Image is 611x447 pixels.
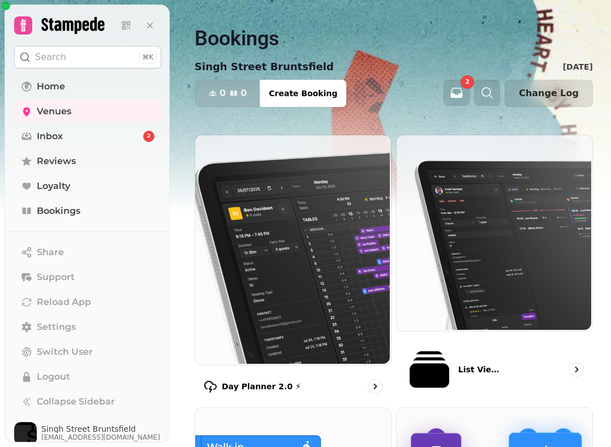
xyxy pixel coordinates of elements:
p: Singh Street Bruntsfield [195,59,334,75]
span: 0 [240,89,247,98]
img: List View 2.0 ⚡ (New) [395,134,591,330]
button: Search⌘K [14,46,161,68]
span: 0 [220,89,226,98]
button: 00 [195,80,260,107]
span: Collapse Sidebar [37,395,115,409]
button: Switch User [14,341,161,363]
a: Inbox2 [14,125,161,148]
button: Support [14,266,161,289]
span: Reviews [37,154,76,168]
a: List View 2.0 ⚡ (New)List View 2.0 ⚡ (New) [396,135,593,403]
button: Collapse Sidebar [14,390,161,413]
span: Change Log [519,89,579,98]
span: [EMAIL_ADDRESS][DOMAIN_NAME] [41,433,160,442]
a: Reviews [14,150,161,173]
span: Switch User [37,345,93,359]
a: Settings [14,316,161,338]
span: Singh Street Bruntsfield [41,425,160,433]
button: Create Booking [260,80,346,107]
span: Loyalty [37,179,70,193]
a: Home [14,75,161,98]
button: User avatarSingh Street Bruntsfield[EMAIL_ADDRESS][DOMAIN_NAME] [14,422,161,445]
span: 2 [466,79,470,85]
span: Bookings [37,204,80,218]
p: Search [35,50,66,64]
span: Inbox [37,130,63,143]
span: Support [37,270,75,284]
span: Settings [37,320,76,334]
span: Reload App [37,295,91,309]
span: Home [37,80,65,93]
span: Create Booking [269,89,337,97]
img: Day Planner 2.0 ⚡ [194,134,390,364]
button: Change Log [505,80,593,107]
span: Share [37,246,64,259]
button: Share [14,241,161,264]
p: [DATE] [563,61,593,72]
a: Bookings [14,200,161,222]
svg: go to [571,364,582,375]
span: Logout [37,370,70,384]
span: 2 [147,132,150,140]
button: Logout [14,366,161,388]
button: Reload App [14,291,161,313]
img: User avatar [14,422,37,445]
a: Loyalty [14,175,161,197]
div: ⌘K [139,51,156,63]
p: List View 2.0 ⚡ (New) [458,364,505,375]
svg: go to [369,381,381,392]
span: Venues [37,105,71,118]
p: Day Planner 2.0 ⚡ [222,381,301,392]
a: Venues [14,100,161,123]
a: Day Planner 2.0 ⚡Day Planner 2.0 ⚡ [195,135,391,403]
